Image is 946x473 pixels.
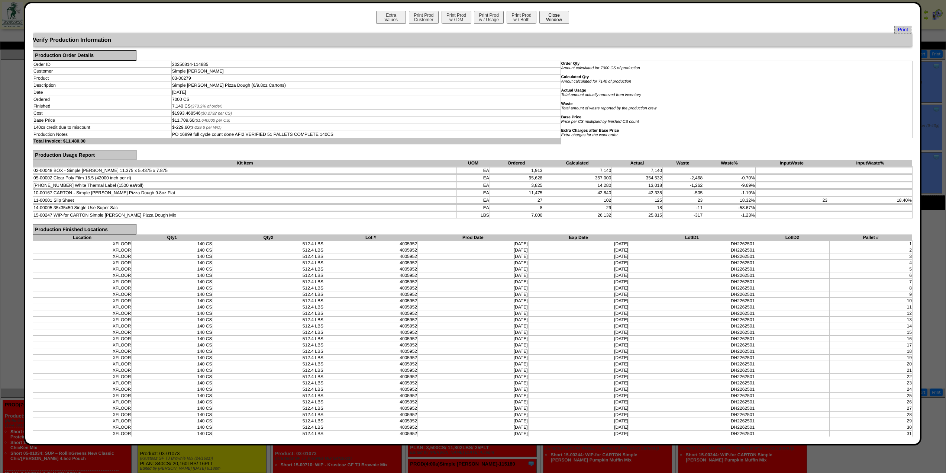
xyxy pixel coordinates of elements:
[324,291,417,297] td: 4005952
[324,373,417,380] td: 4005952
[132,304,213,310] td: 140 CS
[33,197,457,204] td: 11-00001 Slip Sheet
[662,205,703,211] td: -11
[829,272,912,278] td: 6
[213,272,324,278] td: 512.4 LBS
[33,342,132,348] td: XFLOOR
[829,259,912,266] td: 4
[213,259,324,266] td: 512.4 LBS
[629,259,755,266] td: DH2262501
[132,272,213,278] td: 140 CS
[324,329,417,335] td: 4005952
[612,175,663,181] td: 354,532
[561,119,639,124] i: Price per CS multiplied by finished CS count
[703,175,756,181] td: -0.70%
[561,75,589,79] b: Calculated Qty
[33,335,132,342] td: XFLOOR
[528,304,629,310] td: [DATE]
[324,253,417,259] td: 4005952
[171,96,561,103] td: 7000 CS
[612,197,663,204] td: 125
[894,26,911,33] span: Print
[171,103,561,110] td: 7,140 CS
[457,182,490,189] td: EA
[528,316,629,323] td: [DATE]
[213,329,324,335] td: 512.4 LBS
[703,197,756,204] td: 18.32%
[33,380,132,386] td: XFLOOR
[213,285,324,291] td: 512.4 LBS
[629,278,755,285] td: DH2262501
[324,354,417,361] td: 4005952
[213,291,324,297] td: 512.4 LBS
[629,354,755,361] td: DH2262501
[132,323,213,329] td: 140 CS
[132,285,213,291] td: 140 CS
[132,380,213,386] td: 140 CS
[629,240,755,247] td: DH2262501
[528,285,629,291] td: [DATE]
[213,373,324,380] td: 512.4 LBS
[417,354,528,361] td: [DATE]
[528,247,629,253] td: [DATE]
[213,342,324,348] td: 512.4 LBS
[417,291,528,297] td: [DATE]
[417,329,528,335] td: [DATE]
[417,278,528,285] td: [DATE]
[33,131,172,138] td: Production Notes
[33,297,132,304] td: XFLOOR
[703,190,756,196] td: -1.19%
[417,259,528,266] td: [DATE]
[612,205,663,211] td: 18
[376,11,406,24] button: ExtraValues
[417,323,528,329] td: [DATE]
[417,272,528,278] td: [DATE]
[324,367,417,373] td: 4005952
[612,212,663,218] td: 25,815
[324,342,417,348] td: 4005952
[507,11,536,24] button: Print Prodw / Both
[213,234,324,241] th: Qty2
[213,253,324,259] td: 512.4 LBS
[662,175,703,181] td: -2,468
[829,329,912,335] td: 15
[33,304,132,310] td: XFLOOR
[629,253,755,259] td: DH2262501
[662,197,703,204] td: 23
[528,329,629,335] td: [DATE]
[561,106,657,111] i: Total amount of waste reported by the production crew
[629,348,755,354] td: DH2262501
[528,367,629,373] td: [DATE]
[33,75,172,82] td: Product
[33,367,132,373] td: XFLOOR
[490,167,543,174] td: 1,913
[191,104,223,109] span: (373.3% of order)
[629,310,755,316] td: DH2262501
[528,259,629,266] td: [DATE]
[829,234,912,241] th: Pallet #
[324,285,417,291] td: 4005952
[417,304,528,310] td: [DATE]
[417,342,528,348] td: [DATE]
[33,310,132,316] td: XFLOOR
[490,182,543,189] td: 3,825
[457,175,490,181] td: EA
[33,285,132,291] td: XFLOOR
[171,89,561,96] td: [DATE]
[213,247,324,253] td: 512.4 LBS
[190,125,222,130] span: ($-229.6 per WO)
[629,367,755,373] td: DH2262501
[33,124,172,131] td: 140cs credit due to miscount
[33,205,457,211] td: 14-00005 35x35x50 Single Use Super Sac
[829,285,912,291] td: 8
[755,234,829,241] th: LotID2
[33,323,132,329] td: XFLOOR
[703,205,756,211] td: -58.67%
[324,361,417,367] td: 4005952
[33,278,132,285] td: XFLOOR
[33,316,132,323] td: XFLOOR
[324,323,417,329] td: 4005952
[561,79,631,84] i: Amout calculated for 7140 of production
[528,240,629,247] td: [DATE]
[33,96,172,103] td: Ordered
